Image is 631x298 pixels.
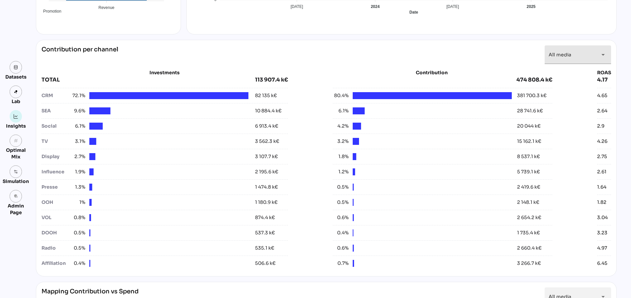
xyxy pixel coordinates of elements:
div: 82 135 k€ [255,92,277,99]
span: 1.8% [333,153,349,160]
div: 1.82 [597,199,606,206]
div: TOTAL [42,76,255,84]
div: Optimal Mix [3,147,29,160]
div: 474 808.4 k€ [516,76,552,84]
i: grain [14,139,18,143]
div: 2.75 [597,153,607,160]
div: 537.3 k€ [255,229,275,236]
text: Date [409,10,418,15]
div: TV [42,138,69,145]
span: 0.7% [333,260,349,267]
div: SEA [42,107,69,114]
span: 0.5% [69,229,85,236]
tspan: 2025 [527,4,536,9]
span: 1.9% [69,168,85,175]
div: 3 562.3 k€ [255,138,279,145]
i: admin_panel_settings [14,194,18,199]
span: 0.5% [333,184,349,191]
div: 10 884.4 k€ [255,107,282,114]
span: All media [549,52,571,58]
div: 6.45 [597,260,607,267]
div: 3 266.7 k€ [517,260,541,267]
img: graph.svg [14,114,18,119]
div: ROAS [597,69,611,76]
div: 2 148.1 k€ [517,199,539,206]
tspan: [DATE] [447,4,459,9]
div: 20 044 k€ [517,123,541,130]
img: data.svg [14,65,18,70]
span: 0.4% [69,260,85,267]
div: 5 739.1 k€ [517,168,540,175]
tspan: Revenue [98,5,114,10]
div: 8 537.1 k€ [517,153,540,160]
div: 4.97 [597,245,607,252]
div: VOL [42,214,69,221]
div: 3.04 [597,214,608,221]
div: 2.64 [597,107,607,114]
span: 3.1% [69,138,85,145]
div: Datasets [5,74,27,80]
span: 1.3% [69,184,85,191]
span: 9.6% [69,107,85,114]
div: Lab [9,98,23,105]
div: Admin Page [3,203,29,216]
div: Simulation [3,178,29,185]
i: arrow_drop_down [599,51,607,59]
div: 4.26 [597,138,607,145]
span: 1% [69,199,85,206]
div: 381 700.3 k€ [517,92,547,99]
span: 80.4% [333,92,349,99]
tspan: 2024 [371,4,380,9]
span: 0.5% [69,245,85,252]
span: 0.8% [69,214,85,221]
div: 1.64 [597,184,606,191]
div: 6 913.4 k€ [255,123,278,130]
div: Display [42,153,69,160]
div: 2.9 [597,123,604,130]
div: 113 907.4 k€ [255,76,288,84]
span: 0.6% [333,214,349,221]
div: DOOH [42,229,69,236]
div: 2.61 [597,168,606,175]
div: 1 474.8 k€ [255,184,278,191]
span: 3.2% [333,138,349,145]
div: 2 660.4 k€ [517,245,542,252]
div: 28 741.6 k€ [517,107,543,114]
div: 1 180.9 k€ [255,199,278,206]
div: OOH [42,199,69,206]
div: 4.65 [597,92,607,99]
span: 0.4% [333,229,349,236]
div: 15 162.1 k€ [517,138,541,145]
div: Social [42,123,69,130]
div: Affiliation [42,260,69,267]
div: 3.23 [597,229,607,236]
span: 1.2% [333,168,349,175]
div: Radio [42,245,69,252]
span: Promotion [38,9,61,14]
div: Contribution [349,69,514,76]
div: 4.17 [597,76,611,84]
span: 72.1% [69,92,85,99]
div: 535.1 k€ [255,245,274,252]
tspan: [DATE] [291,4,303,9]
div: 2 654.2 k€ [517,214,541,221]
span: 2.7% [69,153,85,160]
div: 3 107.7 k€ [255,153,278,160]
img: lab.svg [14,89,18,94]
span: 0.5% [333,199,349,206]
div: Presse [42,184,69,191]
span: 0.6% [333,245,349,252]
div: Insights [6,123,26,129]
img: settings.svg [14,169,18,174]
div: Contribution per channel [42,45,118,64]
div: Investments [42,69,288,76]
div: 2 419.6 k€ [517,184,540,191]
span: 6.1% [69,123,85,130]
span: 4.2% [333,123,349,130]
div: 1 735.4 k€ [517,229,540,236]
div: 506.6 k€ [255,260,276,267]
div: 874.4 k€ [255,214,275,221]
span: 6.1% [333,107,349,114]
div: 2 195.6 k€ [255,168,278,175]
div: CRM [42,92,69,99]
